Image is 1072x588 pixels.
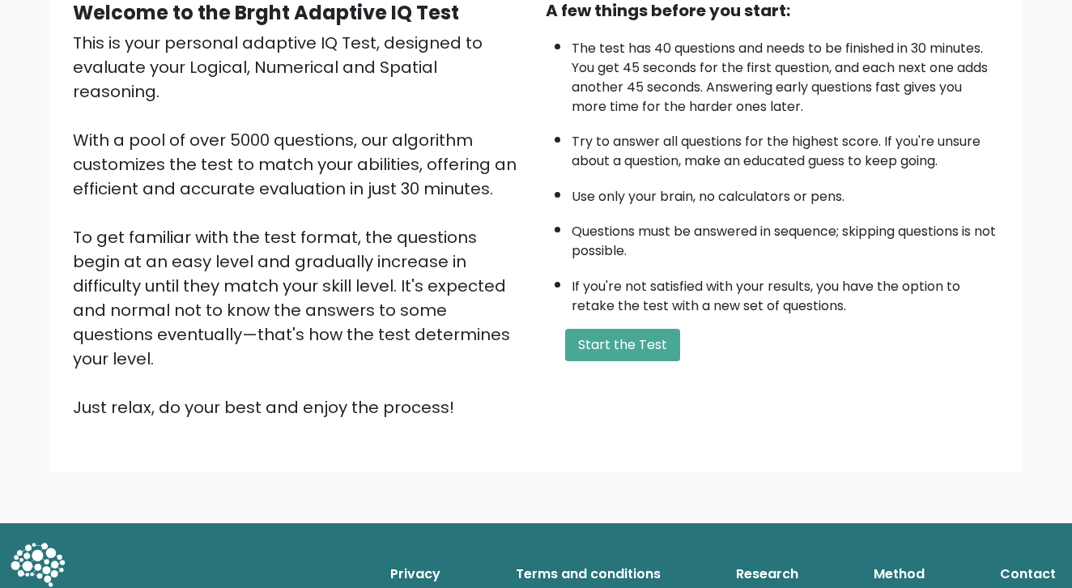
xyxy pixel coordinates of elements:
[572,179,999,207] li: Use only your brain, no calculators or pens.
[565,329,680,361] button: Start the Test
[73,31,526,420] div: This is your personal adaptive IQ Test, designed to evaluate your Logical, Numerical and Spatial ...
[572,214,999,261] li: Questions must be answered in sequence; skipping questions is not possible.
[572,269,999,316] li: If you're not satisfied with your results, you have the option to retake the test with a new set ...
[572,31,999,117] li: The test has 40 questions and needs to be finished in 30 minutes. You get 45 seconds for the firs...
[572,124,999,171] li: Try to answer all questions for the highest score. If you're unsure about a question, make an edu...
